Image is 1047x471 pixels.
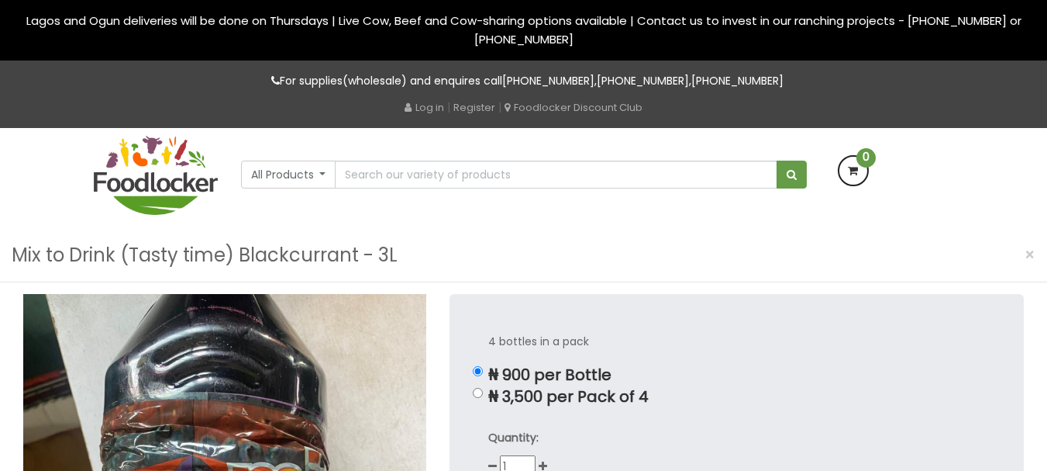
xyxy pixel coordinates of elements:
p: ₦ 3,500 per Pack of 4 [488,388,985,406]
p: ₦ 900 per Bottle [488,366,985,384]
span: × [1025,244,1035,266]
a: Log in [405,100,444,115]
strong: Quantity: [488,430,539,445]
button: All Products [241,161,336,189]
span: Lagos and Ogun deliveries will be done on Thursdays | Live Cow, Beef and Cow-sharing options avai... [26,12,1021,47]
a: Foodlocker Discount Club [505,100,642,115]
a: [PHONE_NUMBER] [691,73,784,88]
h3: Mix to Drink (Tasty time) Blackcurrant - 3L [12,241,398,270]
input: ₦ 3,500 per Pack of 4 [473,388,483,398]
input: ₦ 900 per Bottle [473,366,483,376]
span: 0 [856,148,876,168]
a: [PHONE_NUMBER] [502,73,594,88]
button: Close [1017,239,1043,271]
img: FoodLocker [94,136,218,215]
p: 4 bottles in a pack [488,333,985,351]
input: Search our variety of products [335,161,777,189]
span: | [447,99,450,115]
a: [PHONE_NUMBER] [597,73,689,88]
p: For supplies(wholesale) and enquires call , , [94,72,954,90]
span: | [498,99,501,115]
a: Register [453,100,495,115]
